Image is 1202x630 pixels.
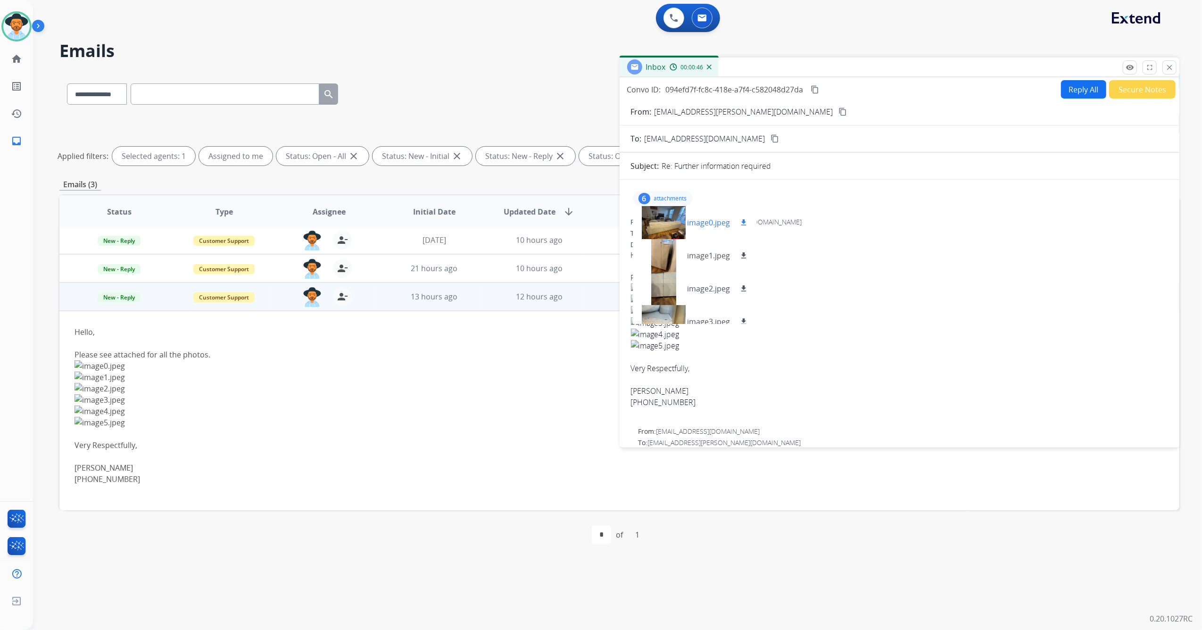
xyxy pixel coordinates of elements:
[193,236,255,246] span: Customer Support
[655,106,833,117] p: [EMAIL_ADDRESS][PERSON_NAME][DOMAIN_NAME]
[1109,80,1176,99] button: Secure Notes
[631,329,1169,340] img: image4.jpeg
[3,13,30,40] img: avatar
[1145,63,1154,72] mat-icon: fullscreen
[555,150,566,162] mat-icon: close
[413,206,456,217] span: Initial Date
[75,473,954,485] div: [PHONE_NUMBER]
[75,394,954,406] img: image3.jpeg
[688,217,730,228] p: image0.jpeg
[662,160,771,172] p: Re: Further information required
[303,259,322,279] img: agent-avatar
[516,291,563,302] span: 12 hours ago
[1126,63,1134,72] mat-icon: remove_red_eye
[838,108,847,116] mat-icon: content_copy
[75,439,954,485] div: Very Respectfully,
[579,147,702,166] div: Status: On-hold – Internal
[411,291,457,302] span: 13 hours ago
[631,229,1169,238] div: To:
[59,41,1179,60] h2: Emails
[631,385,1169,397] div: [PERSON_NAME]
[645,133,765,144] span: [EMAIL_ADDRESS][DOMAIN_NAME]
[656,427,760,436] span: [EMAIL_ADDRESS][DOMAIN_NAME]
[516,263,563,274] span: 10 hours ago
[303,287,322,307] img: agent-avatar
[739,284,748,293] mat-icon: download
[1165,63,1174,72] mat-icon: close
[58,150,108,162] p: Applied filters:
[323,89,334,100] mat-icon: search
[688,316,730,327] p: image3.jpeg
[337,291,348,302] mat-icon: person_remove
[98,264,141,274] span: New - Reply
[631,283,1169,295] img: image0.jpeg
[348,150,359,162] mat-icon: close
[563,206,574,217] mat-icon: arrow_downward
[516,235,563,245] span: 10 hours ago
[631,133,642,144] p: To:
[739,317,748,326] mat-icon: download
[193,264,255,274] span: Customer Support
[303,231,322,250] img: agent-avatar
[313,206,346,217] span: Assignee
[75,462,954,473] div: [PERSON_NAME]
[631,160,659,172] p: Subject:
[75,383,954,394] img: image2.jpeg
[11,108,22,119] mat-icon: history
[1150,613,1193,624] p: 0.20.1027RC
[75,406,954,417] img: image4.jpeg
[648,438,801,447] span: [EMAIL_ADDRESS][PERSON_NAME][DOMAIN_NAME]
[337,263,348,274] mat-icon: person_remove
[373,147,472,166] div: Status: New - Initial
[11,135,22,147] mat-icon: inbox
[688,250,730,261] p: image1.jpeg
[75,326,954,496] div: Hello,
[631,272,1169,283] div: Please see attached for all the photos.
[631,106,652,117] p: From:
[631,306,1169,317] img: image2.jpeg
[631,340,1169,351] img: image5.jpeg
[337,234,348,246] mat-icon: person_remove
[75,417,954,428] img: image5.jpeg
[638,193,650,204] div: 6
[193,292,255,302] span: Customer Support
[411,263,457,274] span: 21 hours ago
[75,372,954,383] img: image1.jpeg
[638,438,1169,448] div: To:
[771,134,779,143] mat-icon: content_copy
[59,179,101,191] p: Emails (3)
[631,317,1169,329] img: image3.jpeg
[649,217,802,226] span: [EMAIL_ADDRESS][PERSON_NAME][DOMAIN_NAME]
[681,64,704,71] span: 00:00:46
[666,84,804,95] span: 094efd7f-fc8c-418e-a7f4-c582048d27da
[811,85,819,94] mat-icon: content_copy
[631,397,1169,408] div: [PHONE_NUMBER]
[739,251,748,260] mat-icon: download
[631,240,1169,249] div: Date:
[688,283,730,294] p: image2.jpeg
[631,363,1169,408] div: Very Respectfully,
[631,217,1169,227] div: From:
[423,235,446,245] span: [DATE]
[216,206,233,217] span: Type
[107,206,132,217] span: Status
[504,206,555,217] span: Updated Date
[631,295,1169,306] img: image1.jpeg
[11,53,22,65] mat-icon: home
[451,150,463,162] mat-icon: close
[276,147,369,166] div: Status: Open - All
[638,427,1169,436] div: From:
[654,195,687,202] p: attachments
[98,236,141,246] span: New - Reply
[739,218,748,227] mat-icon: download
[1061,80,1106,99] button: Reply All
[75,360,954,372] img: image0.jpeg
[628,525,647,544] div: 1
[476,147,575,166] div: Status: New - Reply
[112,147,195,166] div: Selected agents: 1
[98,292,141,302] span: New - Reply
[11,81,22,92] mat-icon: list_alt
[646,62,666,72] span: Inbox
[75,349,954,360] div: Please see attached for all the photos.
[616,529,623,540] div: of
